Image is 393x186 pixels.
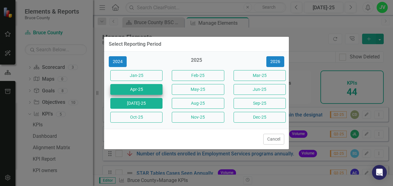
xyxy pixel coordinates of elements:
[234,112,286,123] button: Dec-25
[110,70,163,81] button: Jan-25
[110,84,163,95] button: Apr-25
[234,84,286,95] button: Jun-25
[234,70,286,81] button: Mar-25
[263,134,284,145] button: Cancel
[172,84,224,95] button: May-25
[109,56,127,67] button: 2024
[110,112,163,123] button: Oct-25
[109,41,161,47] div: Select Reporting Period
[266,56,284,67] button: 2026
[372,165,387,180] div: Open Intercom Messenger
[172,70,224,81] button: Feb-25
[172,98,224,109] button: Aug-25
[172,112,224,123] button: Nov-25
[170,57,222,67] div: 2025
[234,98,286,109] button: Sep-25
[110,98,163,109] button: [DATE]-25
